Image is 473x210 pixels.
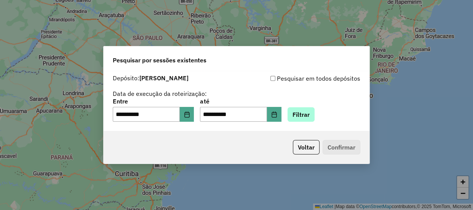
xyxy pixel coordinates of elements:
[113,97,194,106] label: Entre
[237,74,360,83] div: Pesquisar em todos depósitos
[180,107,194,122] button: Choose Date
[139,74,189,82] strong: [PERSON_NAME]
[293,140,320,154] button: Voltar
[113,73,189,83] label: Depósito:
[113,56,206,65] span: Pesquisar por sessões existentes
[113,89,207,98] label: Data de execução da roteirização:
[267,107,281,122] button: Choose Date
[200,97,281,106] label: até
[288,107,315,122] button: Filtrar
